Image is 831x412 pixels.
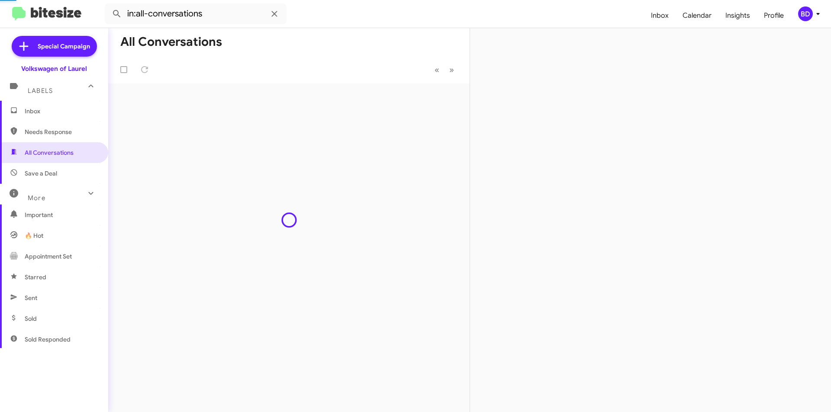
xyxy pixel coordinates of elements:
a: Insights [718,3,757,28]
button: Previous [429,61,444,79]
span: Inbox [25,107,98,115]
a: Special Campaign [12,36,97,57]
span: Sold [25,314,37,323]
a: Calendar [676,3,718,28]
input: Search [105,3,287,24]
span: Starred [25,273,46,281]
span: » [449,64,454,75]
span: « [435,64,439,75]
button: BD [791,6,821,21]
a: Inbox [644,3,676,28]
span: All Conversations [25,148,74,157]
span: Special Campaign [38,42,90,51]
button: Next [444,61,459,79]
span: More [28,194,45,202]
nav: Page navigation example [430,61,459,79]
span: Appointment Set [25,252,72,261]
div: Volkswagen of Laurel [21,64,87,73]
span: Important [25,211,98,219]
div: BD [798,6,813,21]
span: Sold Responded [25,335,71,344]
span: Labels [28,87,53,95]
a: Profile [757,3,791,28]
h1: All Conversations [120,35,222,49]
span: Sent [25,294,37,302]
span: Needs Response [25,128,98,136]
span: Save a Deal [25,169,57,178]
span: 🔥 Hot [25,231,43,240]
